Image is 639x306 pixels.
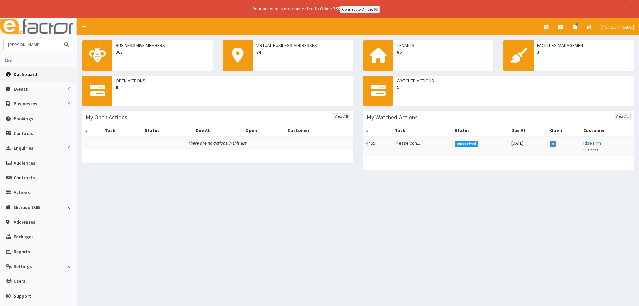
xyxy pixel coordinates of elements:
span: Microsoft365 [14,204,40,210]
span: Watched Actions [397,77,631,84]
span: Bookings [14,116,33,122]
th: Status [452,124,509,137]
td: [DATE] [509,137,547,156]
span: Tenants [397,42,490,49]
span: 8 [550,141,556,147]
th: Customer [285,124,353,137]
span: 0 [116,84,350,91]
span: [PERSON_NAME] [601,24,634,30]
span: Packages [14,234,34,240]
span: Open Actions [116,77,350,84]
span: Reports [14,249,30,255]
span: Audiences [14,160,35,166]
span: Unresolved [455,141,478,147]
i: There are no actions in this list. [188,140,248,146]
th: Task [102,124,142,137]
div: Your account is not connected to Office 365 [120,5,513,13]
th: Customer [581,124,634,137]
th: Task [392,124,452,137]
a: Connect to Office365 [340,6,380,13]
th: # [82,124,102,137]
span: Addresses [14,219,35,225]
th: Due At [193,124,243,137]
span: Contracts [14,175,35,181]
span: Events [14,86,28,92]
span: Dashboard [14,71,37,77]
small: Business [583,147,598,152]
span: Users [14,278,25,284]
span: Contacts [14,130,33,136]
button: × [630,5,634,12]
td: 4495 [363,137,392,156]
a: View All [333,113,350,120]
span: 74 [256,49,350,55]
span: Facilities Management [537,42,631,49]
th: Open [243,124,285,137]
h3: My Watched Actions [367,114,418,120]
span: Support [14,293,31,299]
a: [PERSON_NAME] [596,18,639,35]
span: 65 [397,49,490,55]
a: Rise Film [583,140,601,146]
span: Enquiries [14,145,33,151]
td: Please con... [392,137,452,156]
th: Open [547,124,581,137]
input: Search... [4,39,60,51]
h3: My Open Actions [86,114,127,120]
span: Settings [14,263,32,269]
span: Business Hive Members [116,42,209,49]
th: Status [142,124,193,137]
span: Businesses [14,101,37,107]
span: 3 [537,49,631,55]
span: Actions [14,189,30,195]
th: # [363,124,392,137]
span: Virtual Business Addresses [256,42,350,49]
span: 363 [116,49,209,55]
th: Due At [509,124,547,137]
span: 1 [397,84,631,91]
a: View All [614,113,631,120]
